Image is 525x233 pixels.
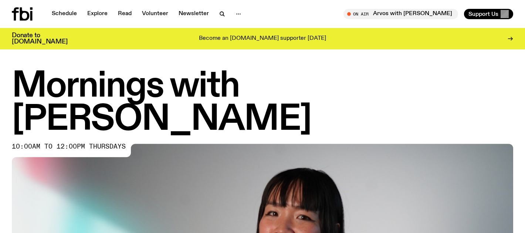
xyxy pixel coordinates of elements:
span: Support Us [468,11,498,17]
a: Explore [83,9,112,19]
button: On AirArvos with [PERSON_NAME] [343,9,458,19]
a: Newsletter [174,9,213,19]
h3: Donate to [DOMAIN_NAME] [12,32,68,45]
a: Schedule [47,9,81,19]
a: Read [114,9,136,19]
a: Volunteer [138,9,173,19]
button: Support Us [464,9,513,19]
span: 10:00am to 12:00pm thursdays [12,144,126,150]
p: Become an [DOMAIN_NAME] supporter [DATE] [199,35,326,42]
h1: Mornings with [PERSON_NAME] [12,70,513,136]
